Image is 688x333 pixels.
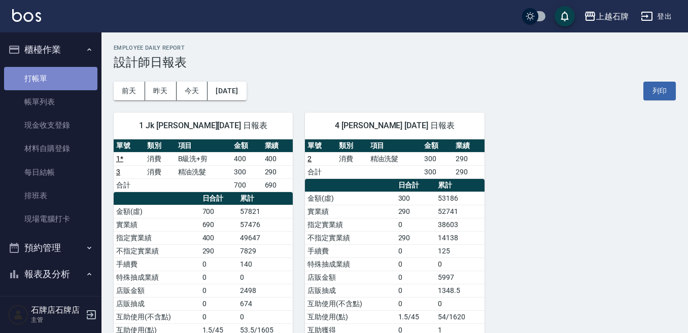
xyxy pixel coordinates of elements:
[200,244,238,257] td: 290
[637,7,676,26] button: 登出
[262,152,293,165] td: 400
[237,231,293,244] td: 49647
[31,315,83,324] p: 主管
[114,231,200,244] td: 指定實業績
[237,244,293,257] td: 7829
[145,165,176,178] td: 消費
[453,152,485,165] td: 290
[237,297,293,310] td: 674
[305,244,395,257] td: 手續費
[396,257,436,271] td: 0
[200,218,238,231] td: 690
[396,179,436,192] th: 日合計
[177,82,208,100] button: 今天
[305,284,395,297] td: 店販抽成
[176,139,231,153] th: 項目
[305,310,395,323] td: 互助使用(點)
[422,165,453,178] td: 300
[596,10,629,23] div: 上越石牌
[4,161,97,184] a: 每日結帳
[237,310,293,323] td: 0
[200,297,238,310] td: 0
[114,45,676,51] h2: Employee Daily Report
[435,310,485,323] td: 54/1620
[31,305,83,315] h5: 石牌店石牌店
[114,82,145,100] button: 前天
[200,284,238,297] td: 0
[237,284,293,297] td: 2498
[208,82,246,100] button: [DATE]
[368,152,422,165] td: 精油洗髮
[200,231,238,244] td: 400
[200,271,238,284] td: 0
[145,139,176,153] th: 類別
[435,192,485,205] td: 53186
[396,284,436,297] td: 0
[396,192,436,205] td: 300
[231,165,262,178] td: 300
[435,179,485,192] th: 累計
[305,139,336,153] th: 單號
[396,244,436,257] td: 0
[453,139,485,153] th: 業績
[4,207,97,231] a: 現場電腦打卡
[114,205,200,218] td: 金額(虛)
[4,36,97,63] button: 櫃檯作業
[200,257,238,271] td: 0
[435,218,485,231] td: 38603
[305,192,395,205] td: 金額(虛)
[200,192,238,205] th: 日合計
[305,165,336,178] td: 合計
[435,297,485,310] td: 0
[262,165,293,178] td: 290
[116,168,120,176] a: 3
[237,218,293,231] td: 57476
[114,297,200,310] td: 店販抽成
[12,9,41,22] img: Logo
[200,310,238,323] td: 0
[145,82,177,100] button: 昨天
[114,257,200,271] td: 手續費
[237,205,293,218] td: 57821
[305,218,395,231] td: 指定實業績
[453,165,485,178] td: 290
[4,137,97,160] a: 材料自購登錄
[396,297,436,310] td: 0
[555,6,575,26] button: save
[305,139,484,179] table: a dense table
[262,178,293,192] td: 690
[114,139,145,153] th: 單號
[396,231,436,244] td: 290
[435,284,485,297] td: 1348.5
[126,121,281,131] span: 1 Jk [PERSON_NAME][DATE] 日報表
[580,6,633,27] button: 上越石牌
[396,205,436,218] td: 290
[237,257,293,271] td: 140
[305,271,395,284] td: 店販金額
[114,284,200,297] td: 店販金額
[317,121,472,131] span: 4 [PERSON_NAME] [DATE] 日報表
[336,152,368,165] td: 消費
[422,139,453,153] th: 金額
[435,205,485,218] td: 52741
[237,192,293,205] th: 累計
[262,139,293,153] th: 業績
[114,310,200,323] td: 互助使用(不含點)
[422,152,453,165] td: 300
[4,235,97,261] button: 預約管理
[114,178,145,192] td: 合計
[114,244,200,257] td: 不指定實業績
[114,271,200,284] td: 特殊抽成業績
[396,218,436,231] td: 0
[4,114,97,137] a: 現金收支登錄
[305,257,395,271] td: 特殊抽成業績
[237,271,293,284] td: 0
[176,152,231,165] td: B級洗+剪
[4,184,97,207] a: 排班表
[307,155,312,163] a: 2
[114,55,676,69] h3: 設計師日報表
[435,244,485,257] td: 125
[305,231,395,244] td: 不指定實業績
[4,90,97,114] a: 帳單列表
[4,67,97,90] a: 打帳單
